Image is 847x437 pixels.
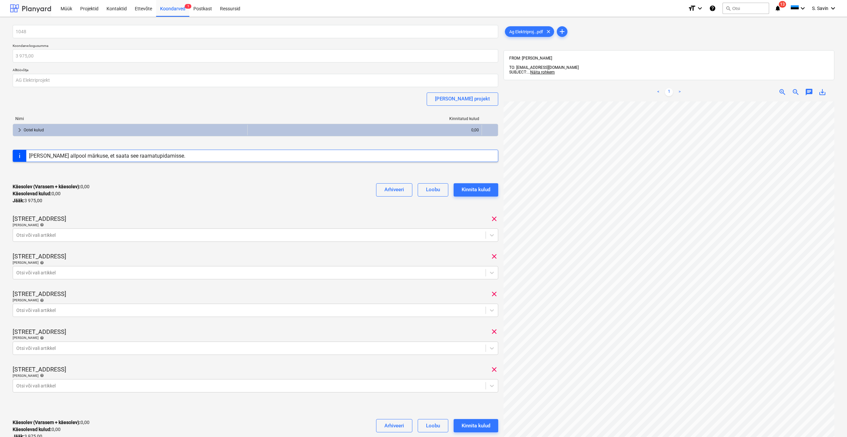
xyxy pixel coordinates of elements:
[799,4,807,12] i: keyboard_arrow_down
[384,421,404,430] div: Arhiveeri
[13,68,498,73] p: Alltöövõtja
[558,28,566,36] span: add
[16,126,24,134] span: keyboard_arrow_right
[505,29,547,34] span: Ag Elektriproj...pdf
[13,260,498,265] div: [PERSON_NAME]
[654,88,662,96] a: Previous page
[426,185,440,194] div: Loobu
[13,373,498,378] div: [PERSON_NAME]
[505,26,554,37] div: Ag Elektriproj...pdf
[13,426,61,433] p: 0,00
[13,223,498,227] div: [PERSON_NAME]
[688,4,696,12] i: format_size
[39,373,44,377] span: help
[13,25,498,38] input: Koondarve nimi
[527,70,555,74] span: ...
[490,252,498,260] span: clear
[376,419,412,432] button: Arhiveeri
[427,92,498,106] button: [PERSON_NAME] projekt
[185,4,191,9] span: 1
[709,4,716,12] i: Abikeskus
[530,70,555,74] span: Näita rohkem
[29,153,185,159] div: [PERSON_NAME] allpool märkuse, et saata see raamatupidamisse.
[13,420,81,425] strong: Käesolev (Varasem + käesolev) :
[13,336,498,340] div: [PERSON_NAME]
[509,70,527,74] span: SUBJECT:
[462,185,490,194] div: Kinnita kulud
[13,184,81,189] strong: Käesolev (Varasem + käesolev) :
[778,88,786,96] span: zoom_in
[818,88,826,96] span: save_alt
[13,44,498,49] p: Koondarve kogusumma
[13,191,52,196] strong: Käesolevad kulud :
[13,183,90,190] p: 0,00
[490,290,498,298] span: clear
[544,28,552,36] span: clear
[13,427,52,432] strong: Käesolevad kulud :
[13,215,66,223] p: [STREET_ADDRESS]
[13,49,498,63] input: Koondarve kogusumma
[723,3,769,14] button: Otsi
[13,197,42,204] p: 3 975,00
[39,336,44,340] span: help
[805,88,813,96] span: chat
[829,4,837,12] i: keyboard_arrow_down
[39,223,44,227] span: help
[490,365,498,373] span: clear
[726,6,731,11] span: search
[665,88,673,96] a: Page 1 is your current page
[376,183,412,197] button: Arhiveeri
[13,365,66,373] p: [STREET_ADDRESS]
[490,215,498,223] span: clear
[13,74,498,87] input: Alltöövõtja
[509,65,579,70] span: TO: [EMAIL_ADDRESS][DOMAIN_NAME]
[13,419,90,426] p: 0,00
[384,185,404,194] div: Arhiveeri
[13,252,66,260] p: [STREET_ADDRESS]
[39,298,44,302] span: help
[454,419,498,432] button: Kinnita kulud
[13,198,24,203] strong: Jääk :
[39,261,44,265] span: help
[250,125,479,135] div: 0,00
[248,116,483,121] div: Kinnitatud kulud
[435,94,490,103] div: [PERSON_NAME] projekt
[13,298,498,302] div: [PERSON_NAME]
[812,6,828,11] span: S. Savin
[792,88,800,96] span: zoom_out
[779,1,786,8] span: 13
[814,405,847,437] div: Vestlusvidin
[814,405,847,437] iframe: Chat Widget
[462,421,490,430] div: Kinnita kulud
[24,125,245,135] div: Ootel kulud
[13,290,66,298] p: [STREET_ADDRESS]
[418,419,448,432] button: Loobu
[418,183,448,197] button: Loobu
[696,4,704,12] i: keyboard_arrow_down
[490,328,498,336] span: clear
[454,183,498,197] button: Kinnita kulud
[13,328,66,336] p: [STREET_ADDRESS]
[13,116,248,121] div: Nimi
[13,190,61,197] p: 0,00
[774,4,781,12] i: notifications
[509,56,552,61] span: FROM: [PERSON_NAME]
[676,88,684,96] a: Next page
[426,421,440,430] div: Loobu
